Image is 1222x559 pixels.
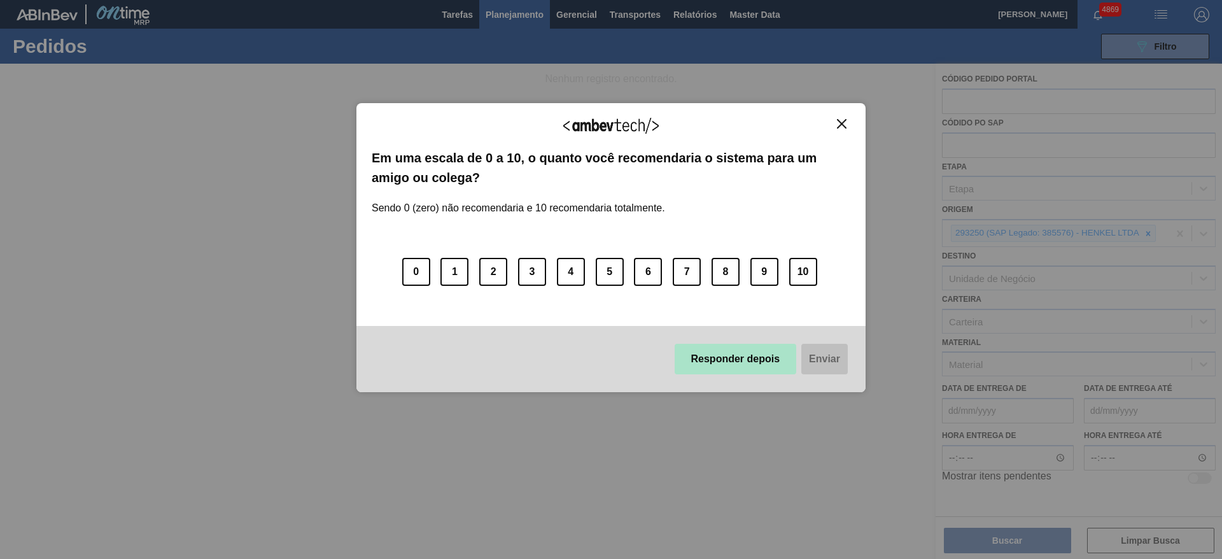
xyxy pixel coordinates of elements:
button: Close [833,118,850,129]
button: 2 [479,258,507,286]
button: 0 [402,258,430,286]
img: Logo Ambevtech [563,118,659,134]
button: 8 [712,258,740,286]
button: 7 [673,258,701,286]
label: Em uma escala de 0 a 10, o quanto você recomendaria o sistema para um amigo ou colega? [372,148,850,187]
button: 5 [596,258,624,286]
img: Close [837,119,846,129]
label: Sendo 0 (zero) não recomendaria e 10 recomendaria totalmente. [372,187,665,214]
button: 4 [557,258,585,286]
button: 10 [789,258,817,286]
button: 6 [634,258,662,286]
button: 9 [750,258,778,286]
button: Responder depois [675,344,797,374]
button: 1 [440,258,468,286]
button: 3 [518,258,546,286]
